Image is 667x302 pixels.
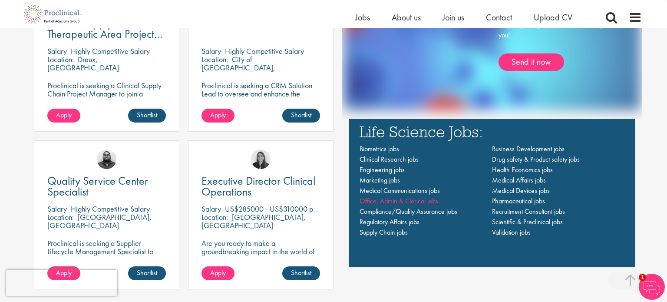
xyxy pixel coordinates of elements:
[201,212,306,230] p: [GEOGRAPHIC_DATA], [GEOGRAPHIC_DATA]
[56,268,72,277] span: Apply
[639,274,665,300] img: Chatbot
[282,109,320,123] a: Shortlist
[492,217,563,226] a: Scientific & Preclinical jobs
[225,46,304,56] p: Highly Competitive Salary
[6,270,117,296] iframe: reCAPTCHA
[47,54,119,73] p: Dreux, [GEOGRAPHIC_DATA]
[492,144,565,153] a: Business Development jobs
[201,18,320,29] a: CRM Solution Lead
[492,228,531,237] a: Validation jobs
[360,186,440,195] a: Medical Communications jobs
[201,176,320,197] a: Executive Director Clinical Operations
[128,109,166,123] a: Shortlist
[201,173,315,199] span: Executive Director Clinical Operations
[47,109,80,123] a: Apply
[56,110,72,119] span: Apply
[492,196,545,206] a: Pharmaceutical jobs
[360,217,419,226] a: Regulatory Affairs jobs
[47,18,166,40] a: Clinical Supply Chain Therapeutic Area Project Manager
[360,123,624,139] h3: Life Science Jobs:
[492,165,553,174] a: Health Economics jobs
[360,196,438,206] a: Office, Admin & Clerical jobs
[492,186,550,195] a: Medical Devices jobs
[47,212,74,222] span: Location:
[201,46,221,56] span: Salary
[47,204,67,214] span: Salary
[201,54,228,64] span: Location:
[360,165,405,174] a: Engineering jobs
[210,268,226,277] span: Apply
[47,54,74,64] span: Location:
[499,20,620,71] div: Simply upload your CV and let us find jobs for you!
[392,12,421,23] a: About us
[360,144,399,153] a: Biometrics jobs
[47,81,166,123] p: Proclinical is seeking a Clinical Supply Chain Project Manager to join a dynamic team dedicated t...
[360,228,408,237] a: Supply Chain jobs
[486,12,512,23] a: Contact
[47,212,152,230] p: [GEOGRAPHIC_DATA], [GEOGRAPHIC_DATA]
[201,81,320,114] p: Proclinical is seeking a CRM Solution Lead to oversee and enhance the Salesforce platform for EME...
[355,12,370,23] a: Jobs
[201,212,228,222] span: Location:
[47,173,148,199] span: Quality Service Center Specialist
[492,155,580,164] a: Drug safety & Product safety jobs
[639,274,646,281] span: 1
[47,46,67,56] span: Salary
[210,110,226,119] span: Apply
[251,149,271,169] img: Ciara Noble
[201,239,320,280] p: Are you ready to make a groundbreaking impact in the world of biotechnology? Join a growing compa...
[360,144,624,238] nav: Main navigation
[47,176,166,197] a: Quality Service Center Specialist
[360,176,400,185] a: Marketing jobs
[360,207,457,216] a: Compliance/Quality Assurance jobs
[201,204,221,214] span: Salary
[225,204,340,214] p: US$285000 - US$310000 per annum
[534,12,572,23] a: Upload CV
[360,155,419,164] a: Clinical Research jobs
[71,204,150,214] p: Highly Competitive Salary
[282,266,320,280] a: Shortlist
[128,266,166,280] a: Shortlist
[499,53,564,71] a: Send it now
[492,207,565,216] a: Recruitment Consultant jobs
[71,46,150,56] p: Highly Competitive Salary
[47,266,80,280] a: Apply
[47,16,162,52] span: Clinical Supply Chain Therapeutic Area Project Manager
[201,266,234,280] a: Apply
[97,149,116,169] img: Ashley Bennett
[492,176,546,185] a: Medical Affairs jobs
[47,239,166,280] p: Proclinical is seeking a Supplier Lifecycle Management Specialist to support global vendor change...
[201,54,275,81] p: City of [GEOGRAPHIC_DATA], [GEOGRAPHIC_DATA]
[442,12,464,23] a: Join us
[201,109,234,123] a: Apply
